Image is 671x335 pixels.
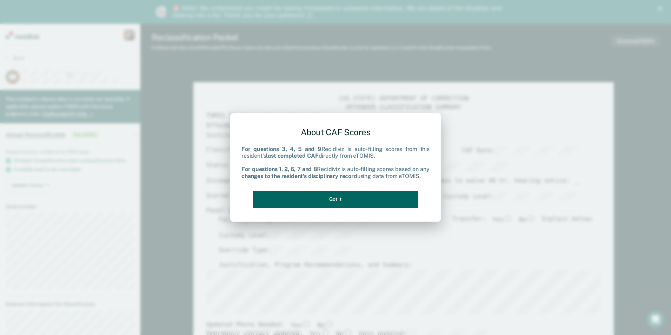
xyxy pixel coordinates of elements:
b: last completed CAF [266,152,318,159]
b: For questions 1, 2, 6, 7 and 8 [241,166,317,173]
div: Recidiviz is auto-filling scores from this resident's directly from eTOMIS. Recidiviz is auto-fil... [241,146,430,179]
b: changes to the resident's disciplinary record [241,173,357,179]
b: For questions 3, 4, 5 and 9 [241,146,321,152]
img: Profile image for Kim [156,6,167,18]
div: About CAF Scores [241,121,430,143]
div: 🚨 Hello! We understand you might be seeing mislabeled or outdated information. We are aware of th... [173,5,504,19]
button: Got it [253,191,418,208]
div: Close [658,6,665,11]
